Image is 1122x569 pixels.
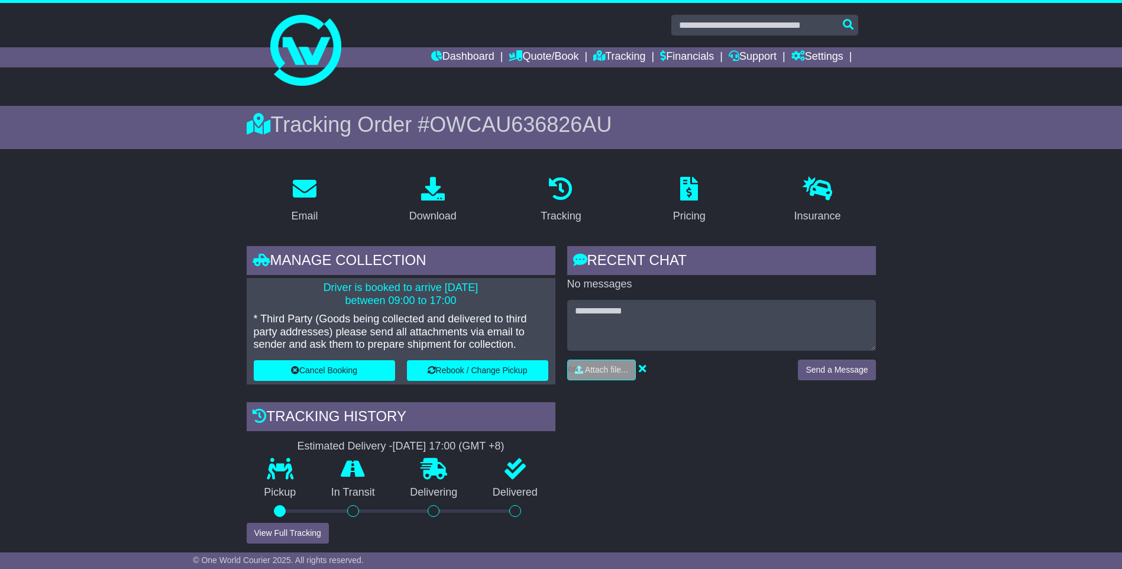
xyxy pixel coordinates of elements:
a: Support [729,47,777,67]
button: Send a Message [798,360,875,380]
a: Download [402,173,464,228]
a: Pricing [665,173,713,228]
p: Pickup [247,486,314,499]
a: Financials [660,47,714,67]
a: Tracking [593,47,645,67]
div: RECENT CHAT [567,246,876,278]
a: Dashboard [431,47,494,67]
p: Driver is booked to arrive [DATE] between 09:00 to 17:00 [254,282,548,307]
p: In Transit [313,486,393,499]
span: © One World Courier 2025. All rights reserved. [193,555,364,565]
a: Quote/Book [509,47,578,67]
button: View Full Tracking [247,523,329,544]
button: Cancel Booking [254,360,395,381]
div: Tracking [541,208,581,224]
button: Rebook / Change Pickup [407,360,548,381]
p: No messages [567,278,876,291]
p: Delivering [393,486,476,499]
div: Email [291,208,318,224]
div: Pricing [673,208,706,224]
a: Insurance [787,173,849,228]
div: Download [409,208,457,224]
div: Manage collection [247,246,555,278]
span: OWCAU636826AU [429,112,612,137]
a: Tracking [533,173,589,228]
div: Insurance [794,208,841,224]
div: Estimated Delivery - [247,440,555,453]
div: Tracking history [247,402,555,434]
a: Email [283,173,325,228]
a: Settings [791,47,843,67]
div: Tracking Order # [247,112,876,137]
p: * Third Party (Goods being collected and delivered to third party addresses) please send all atta... [254,313,548,351]
div: [DATE] 17:00 (GMT +8) [393,440,505,453]
p: Delivered [475,486,555,499]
